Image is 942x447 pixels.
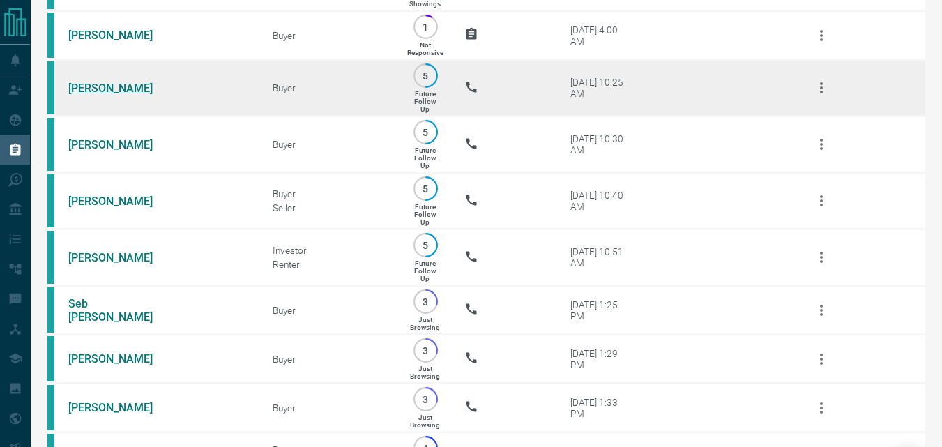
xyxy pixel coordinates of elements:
[420,345,431,356] p: 3
[420,127,431,137] p: 5
[570,190,630,212] div: [DATE] 10:40 AM
[273,402,386,414] div: Buyer
[68,297,173,324] a: Seb [PERSON_NAME]
[420,394,431,404] p: 3
[407,41,443,56] p: Not Responsive
[47,336,54,381] div: condos.ca
[273,245,386,256] div: Investor
[47,174,54,227] div: condos.ca
[570,397,630,419] div: [DATE] 1:33 PM
[273,188,386,199] div: Buyer
[47,118,54,171] div: condos.ca
[414,146,436,169] p: Future Follow Up
[68,29,173,42] a: [PERSON_NAME]
[273,354,386,365] div: Buyer
[570,77,630,99] div: [DATE] 10:25 AM
[68,195,173,208] a: [PERSON_NAME]
[420,240,431,250] p: 5
[410,316,440,331] p: Just Browsing
[273,202,386,213] div: Seller
[420,183,431,194] p: 5
[414,203,436,226] p: Future Follow Up
[47,231,54,284] div: condos.ca
[68,401,173,414] a: [PERSON_NAME]
[273,82,386,93] div: Buyer
[570,348,630,370] div: [DATE] 1:29 PM
[68,251,173,264] a: [PERSON_NAME]
[273,259,386,270] div: Renter
[570,246,630,268] div: [DATE] 10:51 AM
[68,138,173,151] a: [PERSON_NAME]
[570,133,630,156] div: [DATE] 10:30 AM
[273,30,386,41] div: Buyer
[410,365,440,380] p: Just Browsing
[414,259,436,282] p: Future Follow Up
[47,385,54,430] div: condos.ca
[68,82,173,95] a: [PERSON_NAME]
[570,24,630,47] div: [DATE] 4:00 AM
[273,305,386,316] div: Buyer
[414,90,436,113] p: Future Follow Up
[420,70,431,81] p: 5
[410,414,440,429] p: Just Browsing
[68,352,173,365] a: [PERSON_NAME]
[47,61,54,114] div: condos.ca
[420,296,431,307] p: 3
[570,299,630,321] div: [DATE] 1:25 PM
[420,22,431,32] p: 1
[273,139,386,150] div: Buyer
[47,13,54,58] div: condos.ca
[47,287,54,333] div: condos.ca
